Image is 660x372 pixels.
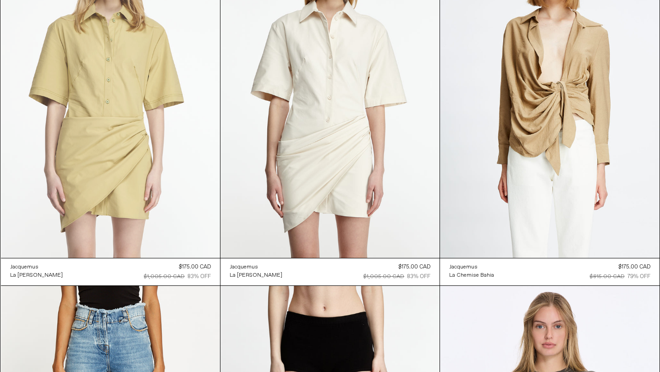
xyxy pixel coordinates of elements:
div: La Chemise Bahia [449,272,494,279]
a: Jacquemus [10,263,63,271]
div: $1,005.00 CAD [363,273,404,281]
div: La [PERSON_NAME] [10,272,63,279]
div: $1,005.00 CAD [144,273,185,281]
a: La [PERSON_NAME] [10,271,63,279]
div: $175.00 CAD [179,263,211,271]
div: $815.00 CAD [590,273,625,281]
a: Jacquemus [230,263,282,271]
div: 83% OFF [187,273,211,281]
div: $175.00 CAD [398,263,430,271]
div: $175.00 CAD [618,263,650,271]
a: Jacquemus [449,263,494,271]
div: Jacquemus [230,263,258,271]
div: Jacquemus [449,263,478,271]
div: La [PERSON_NAME] [230,272,282,279]
div: Jacquemus [10,263,38,271]
div: 79% OFF [627,273,650,281]
a: La [PERSON_NAME] [230,271,282,279]
a: La Chemise Bahia [449,271,494,279]
div: 83% OFF [407,273,430,281]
